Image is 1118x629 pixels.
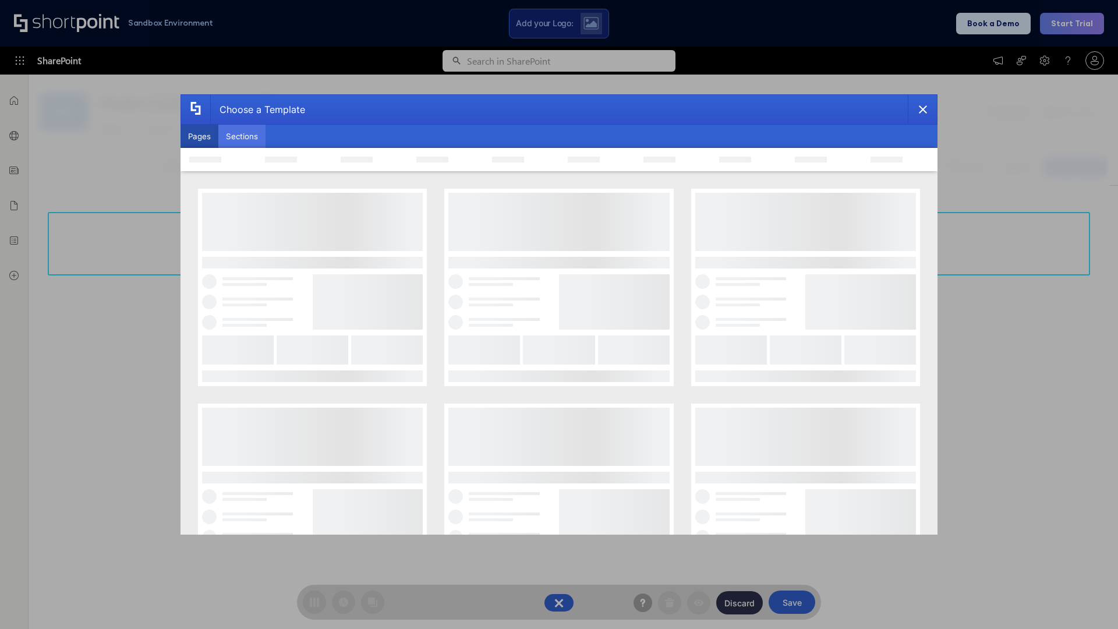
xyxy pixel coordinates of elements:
div: template selector [181,94,937,535]
button: Sections [218,125,266,148]
iframe: Chat Widget [1060,573,1118,629]
div: Choose a Template [210,95,305,124]
button: Pages [181,125,218,148]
